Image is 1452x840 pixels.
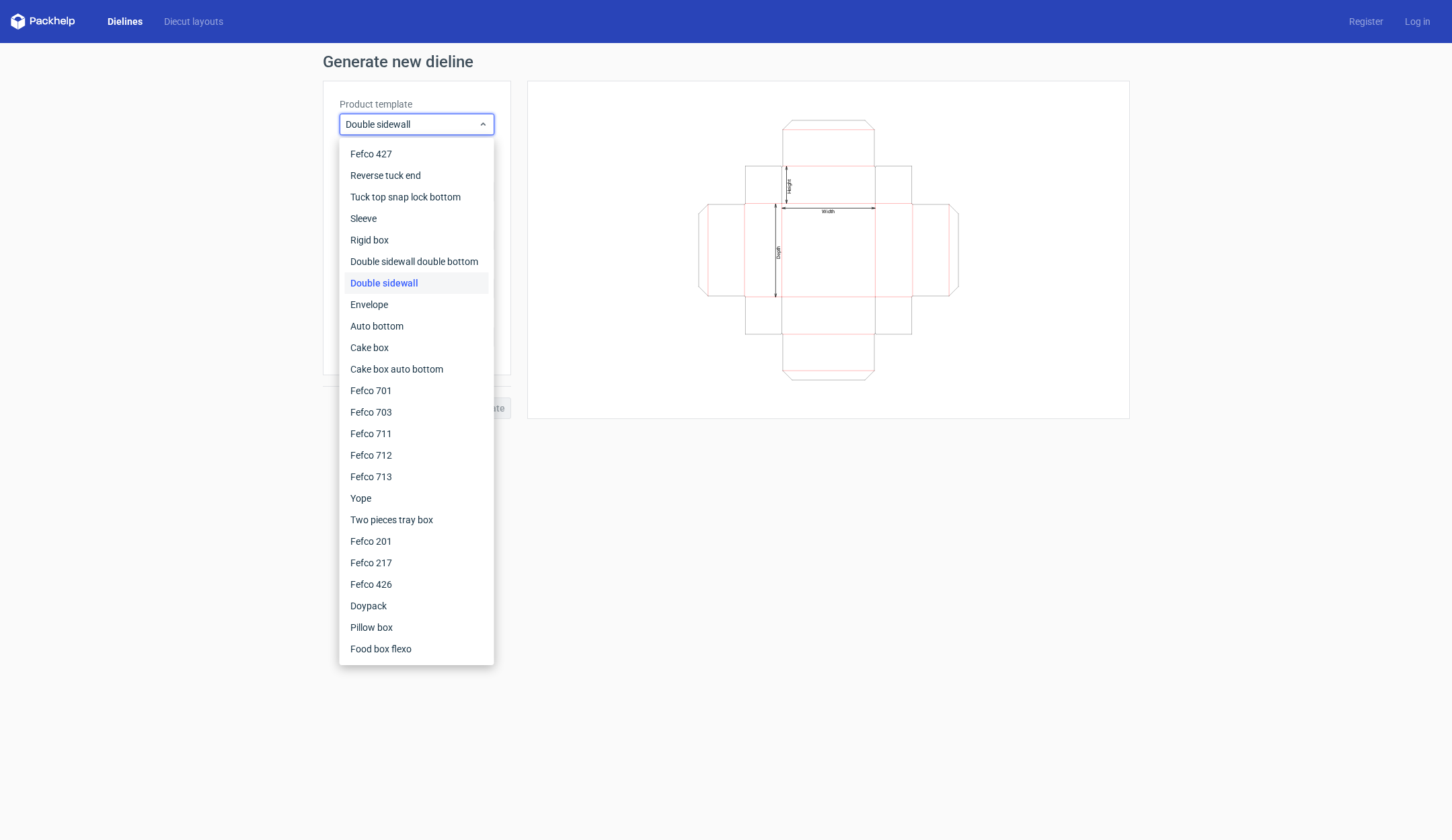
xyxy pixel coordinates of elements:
[346,118,478,131] span: Double sidewall
[345,186,489,208] div: Tuck top snap lock bottom
[97,15,153,28] a: Dielines
[153,15,234,28] a: Diecut layouts
[786,179,792,194] text: Height
[822,208,835,215] text: Width
[345,509,489,531] div: Two pieces tray box
[345,251,489,272] div: Double sidewall double bottom
[345,402,489,423] div: Fefco 703
[775,245,781,258] text: Depth
[345,445,489,466] div: Fefco 712
[1338,15,1394,28] a: Register
[1394,15,1441,28] a: Log in
[345,488,489,509] div: Yope
[345,337,489,358] div: Cake box
[345,638,489,660] div: Food box flexo
[345,358,489,380] div: Cake box auto bottom
[345,531,489,552] div: Fefco 201
[340,98,494,111] label: Product template
[345,617,489,638] div: Pillow box
[345,315,489,337] div: Auto bottom
[345,595,489,617] div: Doypack
[345,294,489,315] div: Envelope
[345,380,489,402] div: Fefco 701
[345,272,489,294] div: Double sidewall
[345,466,489,488] div: Fefco 713
[345,143,489,165] div: Fefco 427
[345,165,489,186] div: Reverse tuck end
[323,54,1130,70] h1: Generate new dieline
[345,423,489,445] div: Fefco 711
[345,574,489,595] div: Fefco 426
[345,552,489,574] div: Fefco 217
[345,208,489,229] div: Sleeve
[345,229,489,251] div: Rigid box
